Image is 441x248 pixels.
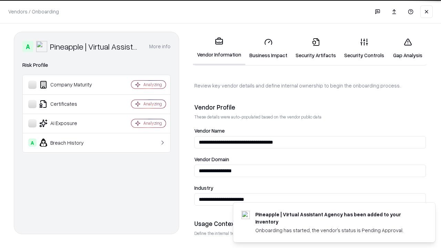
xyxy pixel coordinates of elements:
[28,138,37,147] div: A
[8,8,59,15] p: Vendors / Onboarding
[255,227,419,234] div: Onboarding has started, the vendor's status is Pending Approval.
[28,119,111,127] div: AI Exposure
[143,101,162,107] div: Analyzing
[194,157,426,162] label: Vendor Domain
[28,81,111,89] div: Company Maturity
[255,211,419,225] div: Pineapple | Virtual Assistant Agency has been added to your inventory
[194,219,426,228] div: Usage Context
[291,32,340,64] a: Security Artifacts
[22,41,33,52] div: A
[22,61,171,69] div: Risk Profile
[194,185,426,190] label: Industry
[388,32,427,64] a: Gap Analysis
[245,32,291,64] a: Business Impact
[242,211,250,219] img: trypineapple.com
[149,40,171,53] button: More info
[50,41,141,52] div: Pineapple | Virtual Assistant Agency
[340,32,388,64] a: Security Controls
[194,103,426,111] div: Vendor Profile
[143,120,162,126] div: Analyzing
[194,82,426,89] p: Review key vendor details and define internal ownership to begin the onboarding process.
[194,128,426,133] label: Vendor Name
[36,41,47,52] img: Pineapple | Virtual Assistant Agency
[28,138,111,147] div: Breach History
[194,114,426,120] p: These details were auto-populated based on the vendor public data
[143,82,162,87] div: Analyzing
[28,100,111,108] div: Certificates
[194,230,426,236] p: Define the internal team and reason for using this vendor. This helps assess business relevance a...
[193,32,245,65] a: Vendor Information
